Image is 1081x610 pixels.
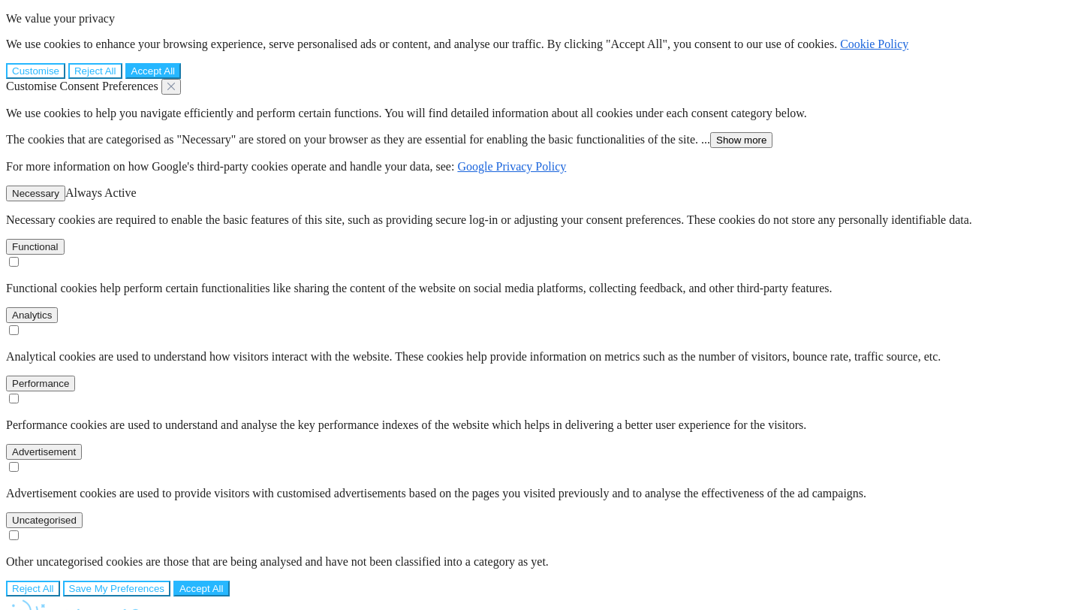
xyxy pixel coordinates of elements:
[457,160,566,173] a: Google Privacy Policy
[6,444,82,460] button: Advertisement
[9,462,19,472] input: Enable Advertisement
[6,12,1075,79] div: We value your privacy
[6,79,1075,596] div: Customise Consent Preferences
[6,239,65,255] button: Functional
[6,213,1075,227] p: Necessary cookies are required to enable the basic features of this site, such as providing secur...
[6,63,65,79] button: Customise
[6,418,1075,432] p: Performance cookies are used to understand and analyse the key performance indexes of the website...
[6,581,60,596] button: Reject All
[9,325,19,335] input: Enable Analytics
[9,257,19,267] input: Enable Functional
[6,376,75,391] button: Performance
[9,530,19,540] input: Enable Uncategorised
[63,581,170,596] button: Save My Preferences
[6,307,58,323] button: Analytics
[6,12,1075,26] p: We value your privacy
[6,282,1075,295] p: Functional cookies help perform certain functionalities like sharing the content of the website o...
[68,63,122,79] button: Reject All
[6,555,1075,569] p: Other uncategorised cookies are those that are being analysed and have not been classified into a...
[6,38,1075,51] p: We use cookies to enhance your browsing experience, serve personalised ads or content, and analys...
[710,132,772,148] button: Show more
[6,512,83,528] button: Uncategorised
[6,487,1075,500] p: Advertisement cookies are used to provide visitors with customised advertisements based on the pa...
[161,79,181,95] button: Close
[167,83,175,90] img: Close
[173,581,230,596] button: Accept All
[840,38,908,50] a: Cookie Policy
[6,186,65,201] button: Necessary
[9,394,19,403] input: Enable Performance
[6,350,1075,364] p: Analytical cookies are used to understand how visitors interact with the website. These cookies h...
[6,80,158,92] span: Customise Consent Preferences
[65,186,137,199] span: Always Active
[6,132,1075,148] p: The cookies that are categorised as "Necessary" are stored on your browser as they are essential ...
[6,107,1075,120] p: We use cookies to help you navigate efficiently and perform certain functions. You will find deta...
[6,160,1075,174] p: For more information on how Google's third-party cookies operate and handle your data, see:
[125,63,182,79] button: Accept All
